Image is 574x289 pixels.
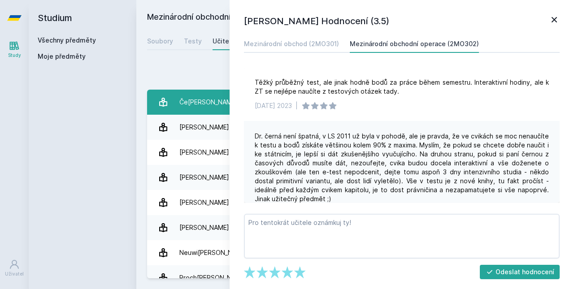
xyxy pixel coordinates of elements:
[255,101,292,110] div: [DATE] 2023
[147,190,563,215] a: [PERSON_NAME] 4 hodnocení 4.0
[213,32,235,50] a: Učitelé
[179,168,229,186] div: [PERSON_NAME]
[179,93,238,111] div: Če[PERSON_NAME]
[179,118,229,136] div: [PERSON_NAME]
[38,36,96,44] a: Všechny předměty
[147,37,173,46] div: Soubory
[147,11,463,25] h2: Mezinárodní obchodní operace (2MO302)
[147,115,563,140] a: [PERSON_NAME] 3 hodnocení 2.7
[147,32,173,50] a: Soubory
[184,32,202,50] a: Testy
[2,36,27,63] a: Study
[8,52,21,59] div: Study
[184,37,202,46] div: Testy
[255,132,549,203] div: Dr. černá není špatná, v LS 2011 už byla v pohodě, ale je pravda, že ve cvikách se moc nenaučíte ...
[213,37,235,46] div: Učitelé
[179,244,248,262] div: Neuwi[PERSON_NAME]
[179,269,247,287] div: Proch[PERSON_NAME]
[147,90,563,115] a: Če[PERSON_NAME] 2 hodnocení 3.5
[179,219,229,237] div: [PERSON_NAME]
[147,165,563,190] a: [PERSON_NAME] 5 hodnocení 3.4
[179,194,229,211] div: [PERSON_NAME]
[147,140,563,165] a: [PERSON_NAME] 11 hodnocení 4.3
[296,101,298,110] div: |
[2,254,27,282] a: Uživatel
[480,265,560,279] button: Odeslat hodnocení
[255,78,549,96] div: Těžký průběžný test, ale jinak hodně bodů za práce během semestru. Interaktivní hodiny, ale k ZT ...
[38,52,86,61] span: Moje předměty
[147,215,563,240] a: [PERSON_NAME] 2 hodnocení 4.5
[5,271,24,277] div: Uživatel
[147,240,563,265] a: Neuwi[PERSON_NAME] 1 hodnocení 4.0
[179,143,229,161] div: [PERSON_NAME]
